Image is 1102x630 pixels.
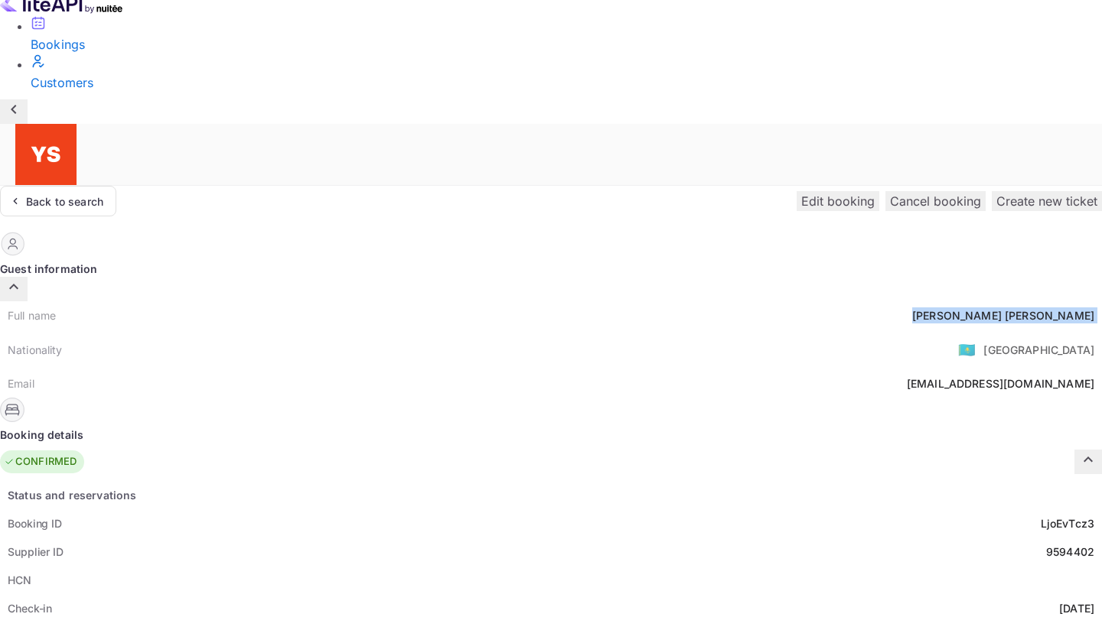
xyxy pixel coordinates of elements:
[912,307,1094,323] div: [PERSON_NAME] [PERSON_NAME]
[1041,515,1094,531] div: LjoEvTcz3
[8,572,31,588] div: HCN
[1046,544,1094,560] div: 9594402
[8,487,136,503] div: Status and reservations
[4,454,77,469] div: CONFIRMED
[26,193,103,209] div: Back to search
[8,544,64,560] div: Supplier ID
[8,375,34,391] div: Email
[8,342,63,358] div: Nationality
[1059,600,1094,616] div: [DATE]
[31,73,1102,92] div: Customers
[797,191,879,211] button: Edit booking
[8,600,52,616] div: Check-in
[31,35,1102,54] div: Bookings
[15,124,77,185] img: Yandex Support
[8,515,62,531] div: Booking ID
[958,336,976,363] span: United States
[885,191,986,211] button: Cancel booking
[31,15,1102,54] a: Bookings
[907,375,1094,391] div: [EMAIL_ADDRESS][DOMAIN_NAME]
[8,307,56,323] div: Full name
[983,342,1094,358] div: [GEOGRAPHIC_DATA]
[31,54,1102,92] a: Customers
[992,191,1102,211] button: Create new ticket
